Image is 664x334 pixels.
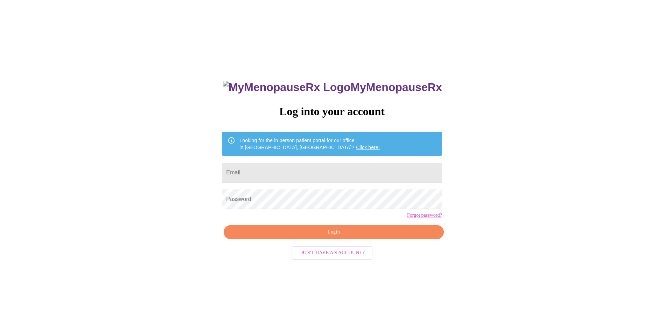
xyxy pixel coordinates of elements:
button: Don't have an account? [292,246,372,260]
div: Looking for the in person patient portal for our office in [GEOGRAPHIC_DATA], [GEOGRAPHIC_DATA]? [239,134,380,154]
a: Forgot password? [407,213,442,218]
a: Click here! [356,145,380,150]
h3: MyMenopauseRx [223,81,442,94]
h3: Log into your account [222,105,442,118]
button: Login [224,225,443,239]
img: MyMenopauseRx Logo [223,81,350,94]
span: Don't have an account? [299,249,365,257]
a: Don't have an account? [290,249,374,255]
span: Login [232,228,435,237]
